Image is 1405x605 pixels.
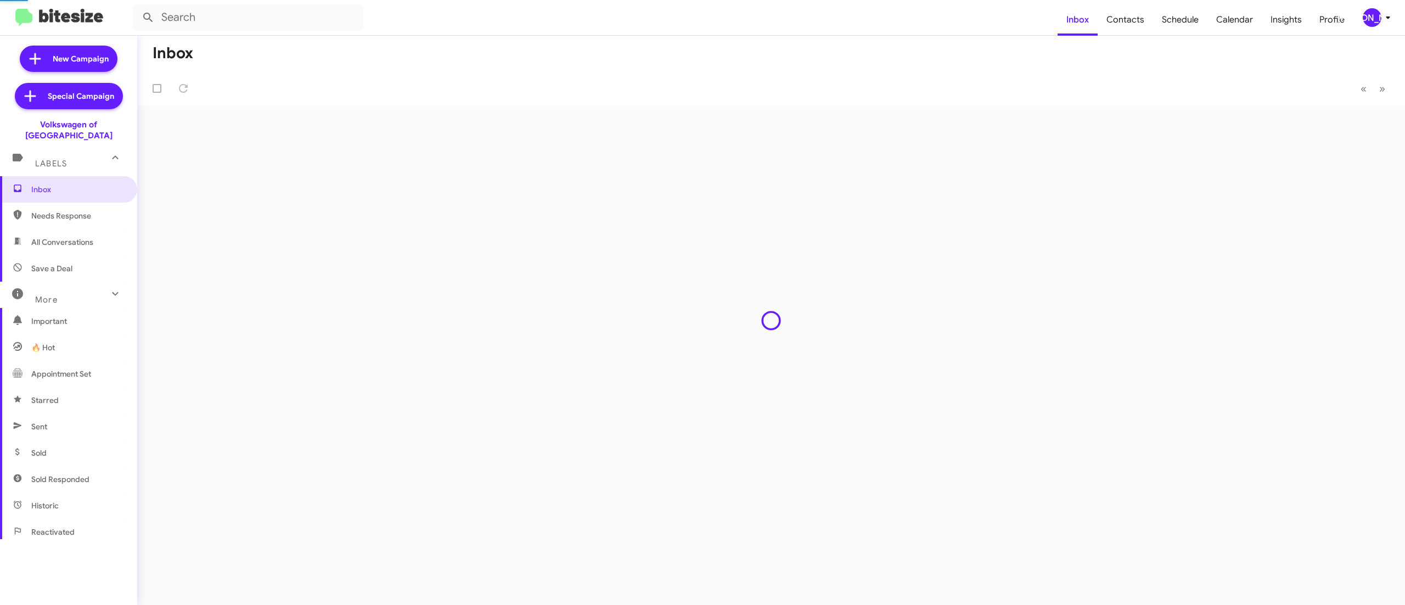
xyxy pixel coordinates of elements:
span: « [1361,82,1367,96]
a: Inbox [1058,4,1098,36]
span: Needs Response [31,210,125,221]
span: Inbox [31,184,125,195]
a: Calendar [1207,4,1262,36]
div: [PERSON_NAME] [1363,8,1381,27]
span: Historic [31,500,59,511]
a: Contacts [1098,4,1153,36]
input: Search [133,4,363,31]
button: Previous [1354,77,1373,100]
span: Reactivated [31,526,75,537]
span: Sold [31,447,47,458]
button: [PERSON_NAME] [1353,8,1393,27]
span: Special Campaign [48,91,114,102]
h1: Inbox [153,44,193,62]
span: New Campaign [53,53,109,64]
button: Next [1373,77,1392,100]
span: Starred [31,395,59,406]
a: Schedule [1153,4,1207,36]
a: Special Campaign [15,83,123,109]
a: Profile [1311,4,1353,36]
span: Save a Deal [31,263,72,274]
span: Sold Responded [31,474,89,485]
span: Labels [35,159,67,169]
span: » [1379,82,1385,96]
span: Appointment Set [31,368,91,379]
span: Important [31,316,125,327]
a: Insights [1262,4,1311,36]
span: All Conversations [31,237,93,248]
span: 🔥 Hot [31,342,55,353]
nav: Page navigation example [1355,77,1392,100]
span: Sent [31,421,47,432]
a: New Campaign [20,46,117,72]
span: More [35,295,58,305]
